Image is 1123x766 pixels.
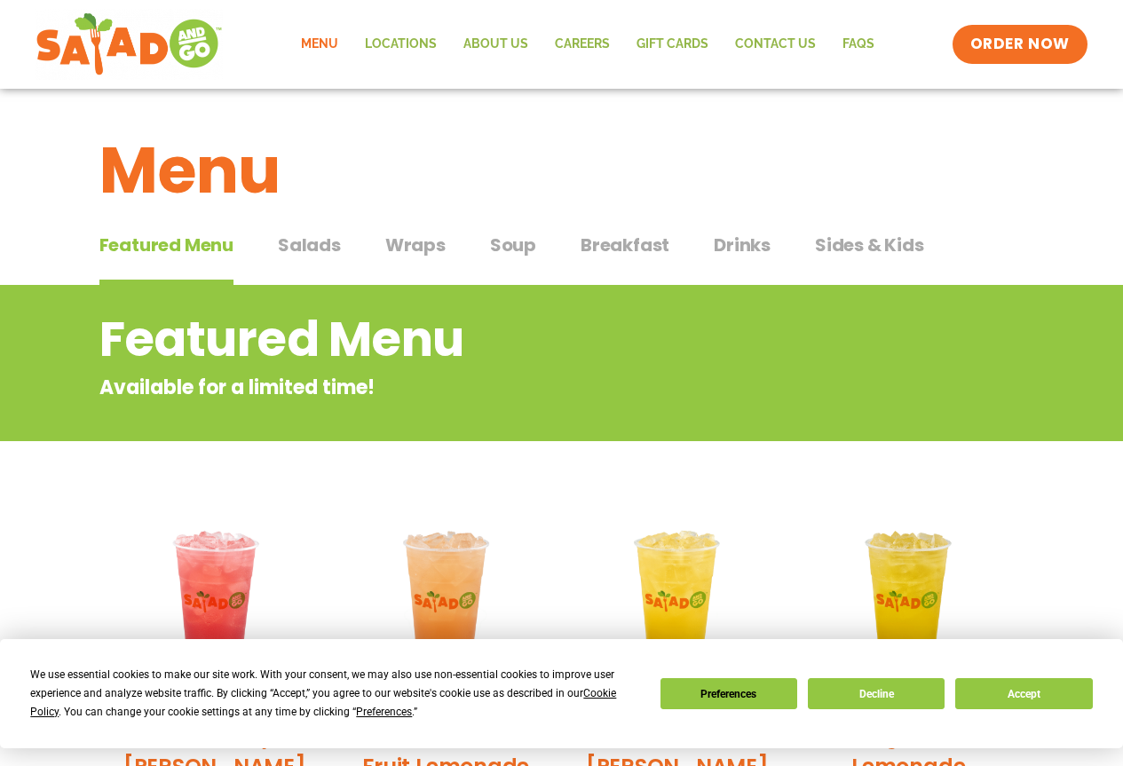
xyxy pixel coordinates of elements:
a: Careers [542,24,623,65]
span: Soup [490,232,536,258]
span: Breakfast [581,232,669,258]
div: Tabbed content [99,225,1024,286]
h2: Featured Menu [99,304,882,375]
span: Drinks [714,232,771,258]
span: Salads [278,232,341,258]
a: Locations [352,24,450,65]
a: Contact Us [722,24,829,65]
div: We use essential cookies to make our site work. With your consent, we may also use non-essential ... [30,666,638,722]
img: Product photo for Mango Grove Lemonade [806,501,1011,707]
button: Preferences [660,678,797,709]
a: About Us [450,24,542,65]
button: Decline [808,678,945,709]
span: ORDER NOW [970,34,1070,55]
img: Product photo for Sunkissed Yuzu Lemonade [575,501,780,707]
img: Product photo for Summer Stone Fruit Lemonade [344,501,549,707]
p: Available for a limited time! [99,373,882,402]
a: ORDER NOW [953,25,1087,64]
span: Preferences [356,706,412,718]
img: Product photo for Blackberry Bramble Lemonade [113,501,318,707]
span: Sides & Kids [815,232,924,258]
span: Featured Menu [99,232,233,258]
h1: Menu [99,122,1024,218]
span: Wraps [385,232,446,258]
a: GIFT CARDS [623,24,722,65]
a: Menu [288,24,352,65]
a: FAQs [829,24,888,65]
button: Accept [955,678,1092,709]
nav: Menu [288,24,888,65]
img: new-SAG-logo-768×292 [36,9,223,80]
